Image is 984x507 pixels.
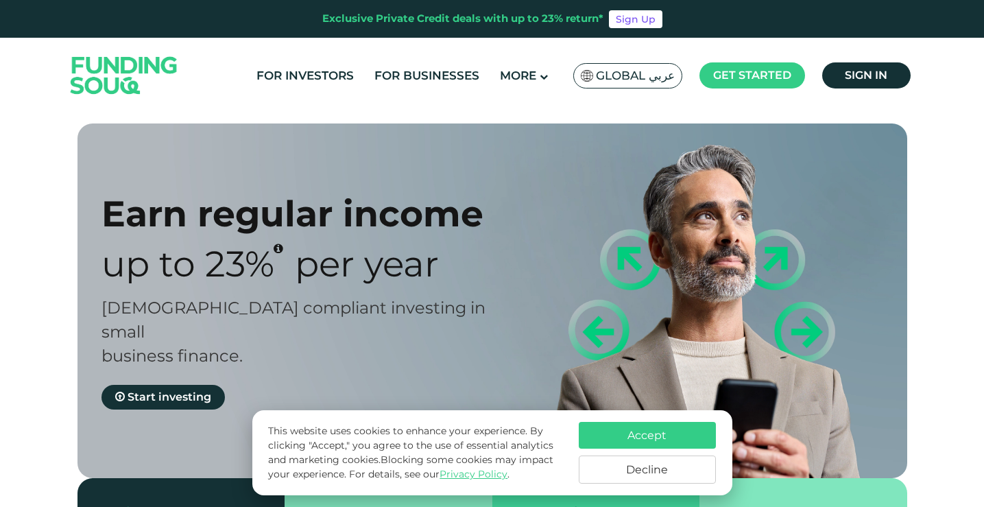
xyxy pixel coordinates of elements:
a: Privacy Policy [440,468,507,480]
div: Exclusive Private Credit deals with up to 23% return* [322,11,603,27]
a: For Investors [253,64,357,87]
a: Sign Up [609,10,662,28]
button: Accept [579,422,716,449]
img: Logo [57,40,191,110]
img: SA Flag [581,70,593,82]
a: For Businesses [371,64,483,87]
a: Sign in [822,62,911,89]
span: Per Year [295,242,439,285]
p: This website uses cookies to enhance your experience. By clicking "Accept," you agree to the use ... [268,424,564,482]
span: More [500,69,536,82]
i: 23% IRR (expected) ~ 15% Net yield (expected) [274,243,283,254]
span: For details, see our . [349,468,509,480]
span: Get started [713,69,791,82]
div: Earn regular income [101,192,516,235]
span: [DEMOGRAPHIC_DATA] compliant investing in small business finance. [101,298,485,366]
span: Up to 23% [101,242,274,285]
span: Sign in [845,69,887,82]
span: Start investing [128,390,211,403]
a: Start investing [101,385,225,410]
span: Global عربي [596,68,675,84]
button: Decline [579,456,716,484]
span: Blocking some cookies may impact your experience. [268,453,553,480]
